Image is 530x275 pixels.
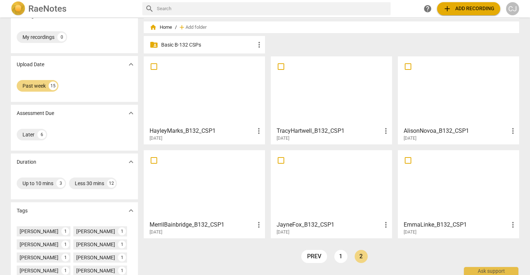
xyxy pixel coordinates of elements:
a: LogoRaeNotes [11,1,136,16]
a: Help [421,2,434,15]
span: Add recording [443,4,494,13]
a: JayneFox_B132_CSP1[DATE] [273,153,390,235]
div: Up to 10 mins [23,180,53,187]
div: [PERSON_NAME] [20,254,58,261]
button: Show more [126,108,136,119]
span: home [150,24,157,31]
span: [DATE] [150,229,162,235]
span: expand_more [127,206,135,215]
div: [PERSON_NAME] [76,241,115,248]
div: 1 [118,240,126,248]
button: Upload [437,2,500,15]
span: Home [150,24,172,31]
div: 6 [37,130,46,139]
span: more_vert [509,127,517,135]
img: Logo [11,1,25,16]
p: Duration [17,158,36,166]
div: 1 [61,267,69,275]
span: [DATE] [404,135,416,142]
div: Ask support [464,267,518,275]
a: AlisonNovoa_B132_CSP1[DATE] [400,59,517,141]
span: more_vert [254,220,263,229]
span: / [175,25,177,30]
div: 1 [61,254,69,262]
p: Assessment Due [17,109,54,117]
span: expand_more [127,158,135,166]
h3: AlisonNovoa_B132_CSP1 [404,127,509,135]
div: [PERSON_NAME] [20,241,58,248]
a: Page 1 [334,250,347,263]
div: 1 [118,227,126,235]
div: 1 [61,227,69,235]
a: HayleyMarks_B132_CSP1[DATE] [146,59,262,141]
a: prev [301,250,327,263]
button: Show more [126,205,136,216]
h3: MerrilBainbridge_B132_CSP1 [150,220,254,229]
div: 1 [118,254,126,262]
span: expand_more [127,60,135,69]
button: Show more [126,59,136,70]
span: more_vert [254,127,263,135]
span: [DATE] [150,135,162,142]
div: 12 [107,179,116,188]
span: more_vert [382,127,390,135]
div: Less 30 mins [75,180,104,187]
div: [PERSON_NAME] [76,254,115,261]
div: 15 [49,81,57,90]
div: Later [23,131,34,138]
div: 0 [57,33,66,41]
p: Upload Date [17,61,44,68]
span: [DATE] [277,135,289,142]
a: EmmaLinke_B132_CSP1[DATE] [400,153,517,235]
p: Tags [17,207,28,215]
button: CJ [506,2,519,15]
a: Page 2 is your current page [355,250,368,263]
span: search [145,4,154,13]
span: more_vert [382,220,390,229]
span: [DATE] [404,229,416,235]
h3: HayleyMarks_B132_CSP1 [150,127,254,135]
p: Basic B-132 CSPs [161,41,255,49]
span: expand_more [127,109,135,117]
div: 3 [56,179,65,188]
span: Add folder [185,25,207,30]
div: 1 [61,240,69,248]
div: [PERSON_NAME] [76,228,115,235]
span: more_vert [255,40,264,49]
span: folder_shared [150,40,158,49]
span: [DATE] [277,229,289,235]
h3: JayneFox_B132_CSP1 [277,220,382,229]
a: TracyHartwell_B132_CSP1[DATE] [273,59,390,141]
div: Past week [23,82,46,89]
h2: RaeNotes [28,4,66,14]
div: 1 [118,267,126,275]
input: Search [157,3,388,15]
button: Show more [126,156,136,167]
h3: TracyHartwell_B132_CSP1 [277,127,382,135]
div: My recordings [23,33,54,41]
h3: EmmaLinke_B132_CSP1 [404,220,509,229]
div: [PERSON_NAME] [20,267,58,274]
span: add [178,24,185,31]
a: MerrilBainbridge_B132_CSP1[DATE] [146,153,262,235]
div: [PERSON_NAME] [76,267,115,274]
div: [PERSON_NAME] [20,228,58,235]
span: add [443,4,452,13]
span: more_vert [509,220,517,229]
span: help [423,4,432,13]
